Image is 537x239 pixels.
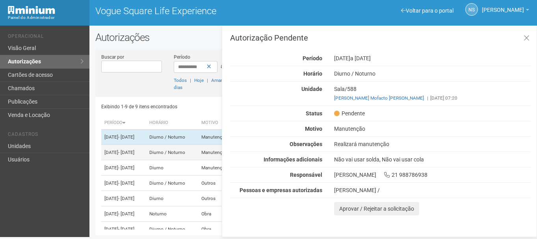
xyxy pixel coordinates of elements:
div: Manutenção [328,125,537,132]
th: Motivo [198,117,238,130]
td: Manutenção [198,145,238,160]
span: a [221,63,224,69]
strong: Período [303,55,322,61]
strong: Horário [303,70,322,77]
label: Buscar por [101,54,124,61]
li: Cadastros [8,132,84,140]
strong: Observações [290,141,322,147]
td: Diurno [146,191,198,206]
td: [DATE] [101,206,146,222]
img: Minium [8,6,55,14]
td: Obra [198,206,238,222]
span: - [DATE] [118,165,134,170]
span: - [DATE] [118,196,134,201]
div: [PERSON_NAME] / [334,187,531,194]
h3: Autorização Pendente [230,34,531,42]
span: Pendente [334,110,365,117]
td: [DATE] [101,130,146,145]
td: Manutenção [198,160,238,176]
div: [DATE] [328,55,537,62]
td: [DATE] [101,145,146,160]
td: Obra [198,222,238,237]
td: Manutenção [198,130,238,145]
span: - [DATE] [118,180,134,186]
a: NS [465,3,478,16]
span: - [DATE] [118,150,134,155]
a: [PERSON_NAME] [482,8,529,14]
span: a [DATE] [350,55,371,61]
strong: Informações adicionais [264,156,322,163]
span: - [DATE] [118,226,134,232]
li: Operacional [8,33,84,42]
strong: Pessoas e empresas autorizadas [240,187,322,193]
strong: Motivo [305,126,322,132]
strong: Status [306,110,322,117]
strong: Responsável [290,172,322,178]
td: Diurno / Noturno [146,222,198,237]
td: [DATE] [101,191,146,206]
a: Hoje [194,78,204,83]
th: Período [101,117,146,130]
div: [DATE] 07:20 [334,94,531,102]
span: - [DATE] [118,134,134,140]
label: Período [174,54,190,61]
div: Sala/588 [328,85,537,102]
strong: Unidade [301,86,322,92]
td: Diurno / Noturno [146,176,198,191]
div: Diurno / Noturno [328,70,537,77]
td: Outros [198,191,238,206]
div: Não vai usar solda, Não vai usar cola [328,156,537,163]
div: Realizará manutenção [328,141,537,148]
td: [DATE] [101,222,146,237]
a: [PERSON_NAME] Mofacto [PERSON_NAME] [334,95,424,101]
td: [DATE] [101,160,146,176]
th: Horário [146,117,198,130]
span: - [DATE] [118,211,134,217]
h1: Vogue Square Life Experience [95,6,307,16]
td: [DATE] [101,176,146,191]
a: Todos [174,78,187,83]
td: Diurno / Noturno [146,145,198,160]
span: | [190,78,191,83]
div: [PERSON_NAME] 21 988786938 [328,171,537,178]
div: Painel do Administrador [8,14,84,21]
td: Diurno [146,160,198,176]
span: | [427,95,428,101]
div: Exibindo 1-9 de 9 itens encontrados [101,101,311,113]
a: Amanhã [211,78,229,83]
td: Diurno / Noturno [146,130,198,145]
a: Voltar para o portal [401,7,453,14]
td: Noturno [146,206,198,222]
span: | [207,78,208,83]
td: Outros [198,176,238,191]
button: Aprovar / Rejeitar a solicitação [334,202,419,215]
h2: Autorizações [95,31,531,43]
